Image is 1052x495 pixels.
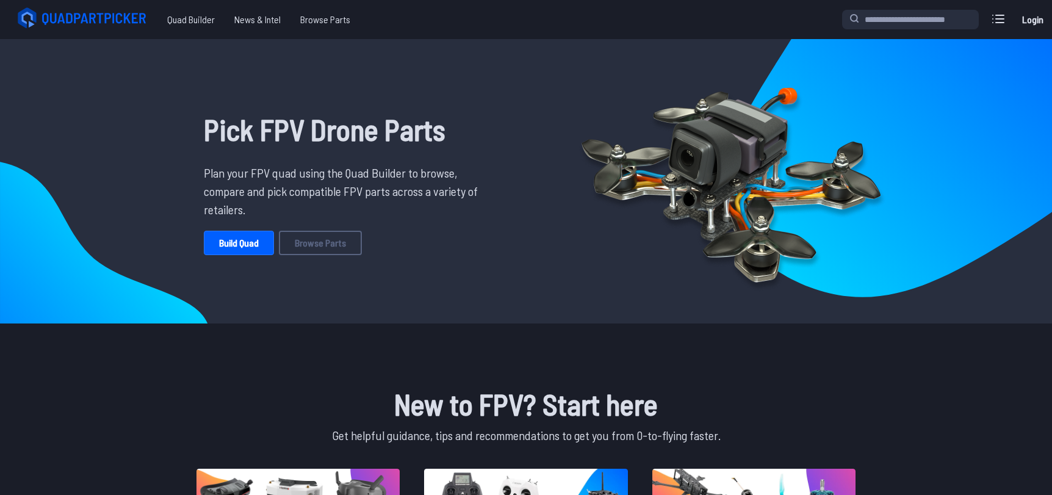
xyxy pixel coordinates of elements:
a: Browse Parts [279,231,362,255]
a: Quad Builder [157,7,225,32]
a: Build Quad [204,231,274,255]
h1: Pick FPV Drone Parts [204,107,487,151]
img: Quadcopter [555,59,907,303]
a: Browse Parts [290,7,360,32]
p: Get helpful guidance, tips and recommendations to get you from 0-to-flying faster. [194,426,858,444]
p: Plan your FPV quad using the Quad Builder to browse, compare and pick compatible FPV parts across... [204,164,487,219]
a: Login [1018,7,1047,32]
h1: New to FPV? Start here [194,382,858,426]
a: News & Intel [225,7,290,32]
